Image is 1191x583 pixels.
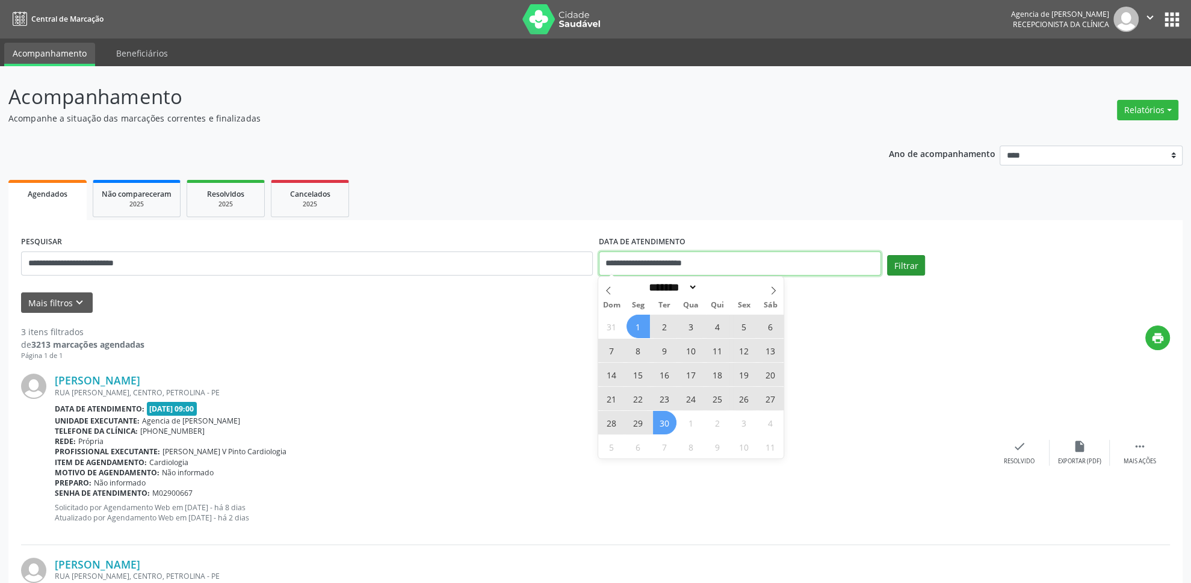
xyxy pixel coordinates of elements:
[1013,440,1026,453] i: check
[600,315,623,338] span: Agosto 31, 2025
[1011,9,1109,19] div: Agencia de [PERSON_NAME]
[162,467,214,478] span: Não informado
[625,301,651,309] span: Seg
[73,296,86,309] i: keyboard_arrow_down
[1013,19,1109,29] span: Recepcionista da clínica
[706,435,729,458] span: Outubro 9, 2025
[1073,440,1086,453] i: insert_drive_file
[599,233,685,251] label: DATA DE ATENDIMENTO
[55,426,138,436] b: Telefone da clínica:
[1145,325,1170,350] button: print
[162,446,286,457] span: [PERSON_NAME] V Pinto Cardiologia
[759,387,782,410] span: Setembro 27, 2025
[757,301,784,309] span: Sáb
[1162,9,1183,30] button: apps
[21,558,46,583] img: img
[600,339,623,362] span: Setembro 7, 2025
[4,43,95,66] a: Acompanhamento
[21,233,62,251] label: PESQUISAR
[679,411,703,434] span: Outubro 1, 2025
[207,189,244,199] span: Resolvidos
[759,363,782,386] span: Setembro 20, 2025
[55,467,159,478] b: Motivo de agendamento:
[55,478,91,488] b: Preparo:
[31,339,144,350] strong: 3213 marcações agendadas
[645,281,698,294] select: Month
[889,146,995,161] p: Ano de acompanhamento
[679,435,703,458] span: Outubro 8, 2025
[704,301,731,309] span: Qui
[1151,332,1165,345] i: print
[55,404,144,414] b: Data de atendimento:
[55,558,140,571] a: [PERSON_NAME]
[21,292,93,313] button: Mais filtroskeyboard_arrow_down
[1139,7,1162,32] button: 
[142,416,240,426] span: Agencia de [PERSON_NAME]
[280,200,340,209] div: 2025
[196,200,256,209] div: 2025
[102,200,172,209] div: 2025
[679,315,703,338] span: Setembro 3, 2025
[598,301,625,309] span: Dom
[21,351,144,361] div: Página 1 de 1
[759,315,782,338] span: Setembro 6, 2025
[706,315,729,338] span: Setembro 4, 2025
[678,301,704,309] span: Qua
[626,363,650,386] span: Setembro 15, 2025
[653,411,676,434] span: Setembro 30, 2025
[706,363,729,386] span: Setembro 18, 2025
[55,502,989,523] p: Solicitado por Agendamento Web em [DATE] - há 8 dias Atualizado por Agendamento Web em [DATE] - h...
[55,446,160,457] b: Profissional executante:
[1124,457,1156,466] div: Mais ações
[653,435,676,458] span: Outubro 7, 2025
[8,82,831,112] p: Acompanhamento
[732,315,756,338] span: Setembro 5, 2025
[626,315,650,338] span: Setembro 1, 2025
[94,478,146,488] span: Não informado
[55,571,989,581] div: RUA [PERSON_NAME], CENTRO, PETROLINA - PE
[8,112,831,125] p: Acompanhe a situação das marcações correntes e finalizadas
[1058,457,1101,466] div: Exportar (PDF)
[732,363,756,386] span: Setembro 19, 2025
[600,435,623,458] span: Outubro 5, 2025
[653,315,676,338] span: Setembro 2, 2025
[706,411,729,434] span: Outubro 2, 2025
[626,387,650,410] span: Setembro 22, 2025
[21,325,144,338] div: 3 itens filtrados
[140,426,205,436] span: [PHONE_NUMBER]
[759,339,782,362] span: Setembro 13, 2025
[55,457,147,467] b: Item de agendamento:
[732,435,756,458] span: Outubro 10, 2025
[78,436,104,446] span: Própria
[1113,7,1139,32] img: img
[8,9,104,29] a: Central de Marcação
[653,387,676,410] span: Setembro 23, 2025
[679,387,703,410] span: Setembro 24, 2025
[102,189,172,199] span: Não compareceram
[600,363,623,386] span: Setembro 14, 2025
[759,411,782,434] span: Outubro 4, 2025
[626,411,650,434] span: Setembro 29, 2025
[679,339,703,362] span: Setembro 10, 2025
[28,189,67,199] span: Agendados
[55,436,76,446] b: Rede:
[706,387,729,410] span: Setembro 25, 2025
[706,339,729,362] span: Setembro 11, 2025
[887,255,925,276] button: Filtrar
[651,301,678,309] span: Ter
[55,488,150,498] b: Senha de atendimento:
[21,374,46,399] img: img
[653,339,676,362] span: Setembro 9, 2025
[149,457,188,467] span: Cardiologia
[21,338,144,351] div: de
[732,339,756,362] span: Setembro 12, 2025
[55,374,140,387] a: [PERSON_NAME]
[653,363,676,386] span: Setembro 16, 2025
[1133,440,1146,453] i: 
[626,339,650,362] span: Setembro 8, 2025
[698,281,737,294] input: Year
[55,416,140,426] b: Unidade executante:
[600,411,623,434] span: Setembro 28, 2025
[732,411,756,434] span: Outubro 3, 2025
[759,435,782,458] span: Outubro 11, 2025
